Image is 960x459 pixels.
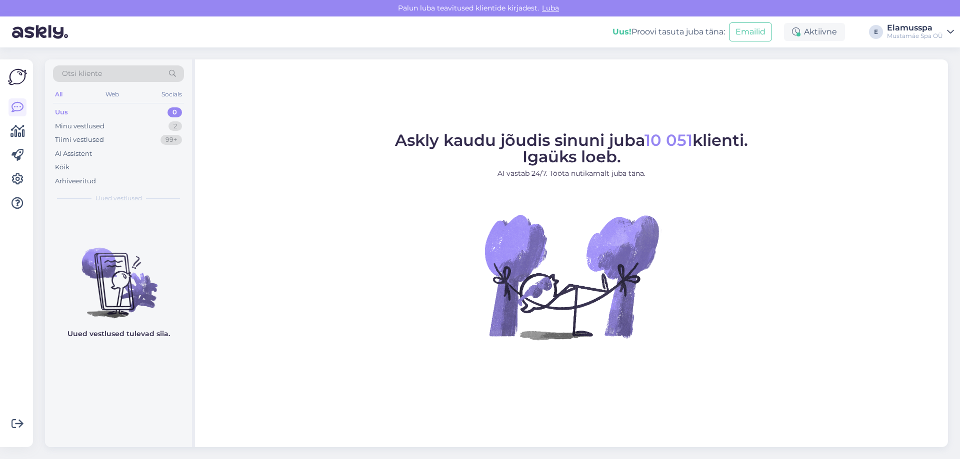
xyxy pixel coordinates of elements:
[887,24,943,32] div: Elamusspa
[160,135,182,145] div: 99+
[539,3,562,12] span: Luba
[395,168,748,179] p: AI vastab 24/7. Tööta nutikamalt juba täna.
[644,130,692,150] span: 10 051
[167,107,182,117] div: 0
[612,27,631,36] b: Uus!
[612,26,725,38] div: Proovi tasuta juba täna:
[103,88,121,101] div: Web
[784,23,845,41] div: Aktiivne
[62,68,102,79] span: Otsi kliente
[45,230,192,320] img: No chats
[53,88,64,101] div: All
[55,107,68,117] div: Uus
[55,176,96,186] div: Arhiveeritud
[159,88,184,101] div: Socials
[55,162,69,172] div: Kõik
[55,121,104,131] div: Minu vestlused
[95,194,142,203] span: Uued vestlused
[481,187,661,367] img: No Chat active
[887,24,954,40] a: ElamusspaMustamäe Spa OÜ
[395,130,748,166] span: Askly kaudu jõudis sinuni juba klienti. Igaüks loeb.
[55,149,92,159] div: AI Assistent
[729,22,772,41] button: Emailid
[67,329,170,339] p: Uued vestlused tulevad siia.
[869,25,883,39] div: E
[887,32,943,40] div: Mustamäe Spa OÜ
[168,121,182,131] div: 2
[8,67,27,86] img: Askly Logo
[55,135,104,145] div: Tiimi vestlused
